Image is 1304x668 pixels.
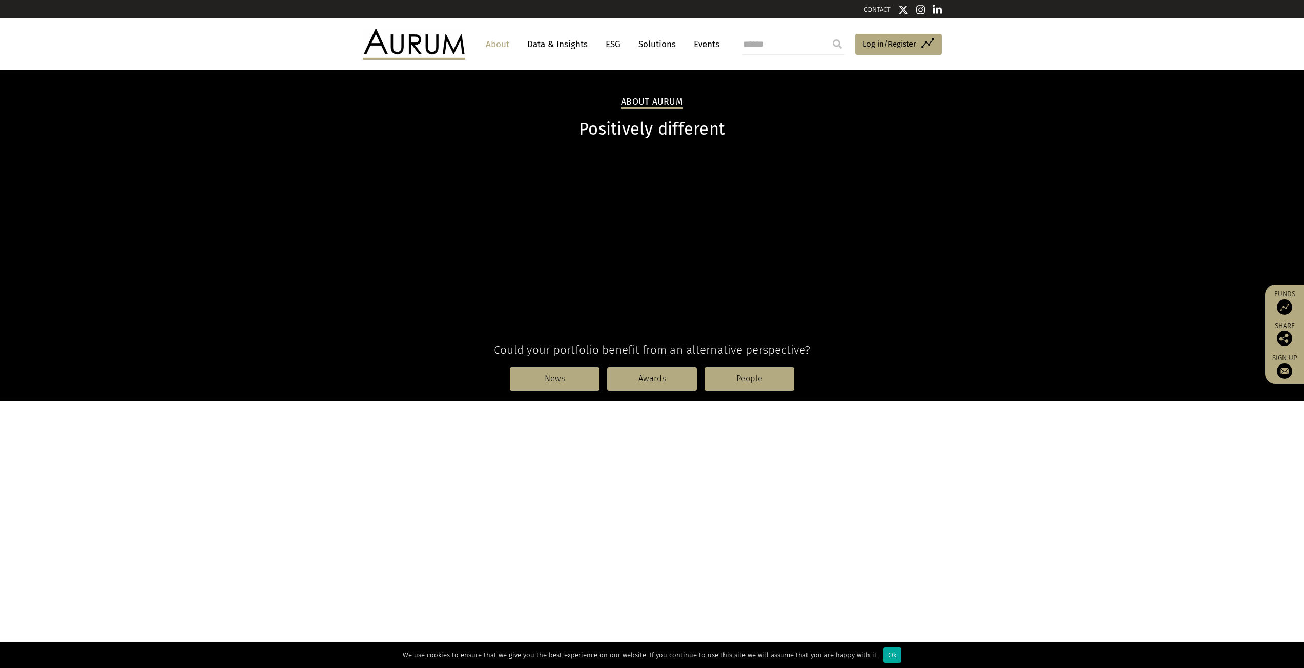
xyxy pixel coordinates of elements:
[933,5,942,15] img: Linkedin icon
[633,35,681,54] a: Solutions
[1270,290,1299,315] a: Funds
[1277,331,1292,346] img: Share this post
[689,35,719,54] a: Events
[481,35,514,54] a: About
[863,38,916,50] span: Log in/Register
[883,647,901,663] div: Ok
[916,5,925,15] img: Instagram icon
[1277,363,1292,379] img: Sign up to our newsletter
[601,35,626,54] a: ESG
[855,34,942,55] a: Log in/Register
[621,97,683,109] h2: About Aurum
[1270,354,1299,379] a: Sign up
[363,119,942,139] h1: Positively different
[705,367,794,391] a: People
[363,29,465,59] img: Aurum
[1277,299,1292,315] img: Access Funds
[607,367,697,391] a: Awards
[827,34,847,54] input: Submit
[510,367,599,391] a: News
[363,343,942,357] h4: Could your portfolio benefit from an alternative perspective?
[1270,322,1299,346] div: Share
[898,5,908,15] img: Twitter icon
[522,35,593,54] a: Data & Insights
[864,6,891,13] a: CONTACT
